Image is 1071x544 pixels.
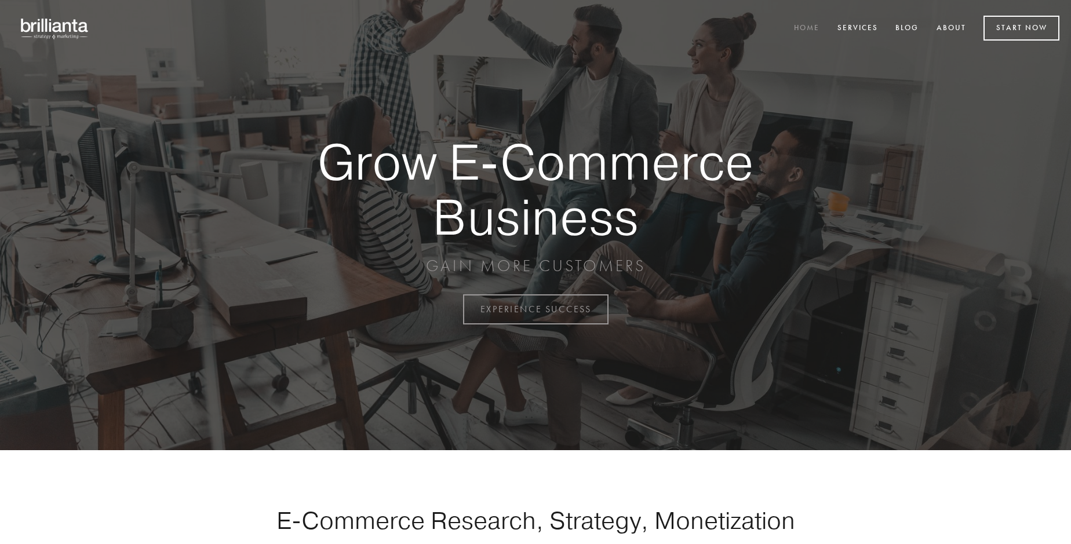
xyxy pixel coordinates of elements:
a: EXPERIENCE SUCCESS [463,294,609,324]
p: GAIN MORE CUSTOMERS [277,255,794,276]
a: Home [786,19,827,38]
a: Start Now [983,16,1059,41]
a: Blog [888,19,926,38]
h1: E-Commerce Research, Strategy, Monetization [240,506,831,535]
strong: Grow E-Commerce Business [277,134,794,244]
a: Services [830,19,886,38]
img: brillianta - research, strategy, marketing [12,12,99,45]
a: About [929,19,974,38]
